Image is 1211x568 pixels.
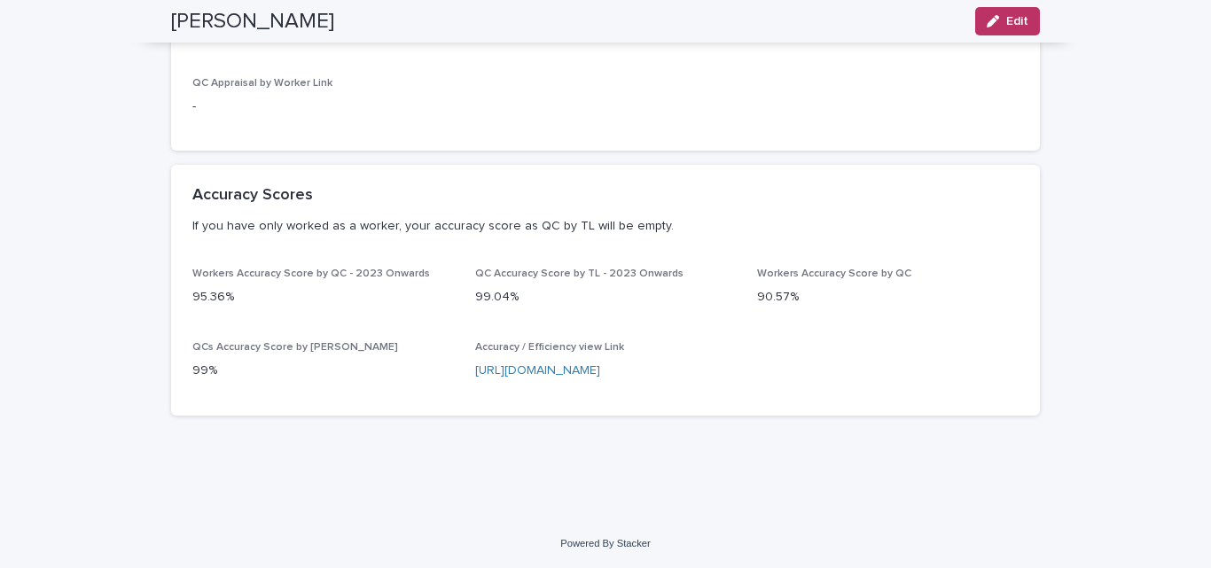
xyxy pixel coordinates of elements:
span: Workers Accuracy Score by QC [757,268,911,279]
span: QC Accuracy Score by TL - 2023 Onwards [475,268,684,279]
p: 95.36% [192,288,454,307]
a: [URL][DOMAIN_NAME] [475,364,600,377]
span: Edit [1006,15,1028,27]
h2: [PERSON_NAME] [171,9,334,35]
a: Powered By Stacker [560,538,650,549]
span: QCs Accuracy Score by [PERSON_NAME] [192,342,398,353]
span: Accuracy / Efficiency view Link [475,342,624,353]
span: QC Appraisal by Worker Link [192,78,332,89]
p: 99% [192,362,454,380]
p: 99.04% [475,288,737,307]
span: Workers Accuracy Score by QC - 2023 Onwards [192,268,430,279]
h2: Accuracy Scores [192,186,313,206]
p: 90.57% [757,288,1019,307]
p: - [192,97,454,116]
p: If you have only worked as a worker, your accuracy score as QC by TL will be empty. [192,218,1012,234]
button: Edit [975,7,1040,35]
